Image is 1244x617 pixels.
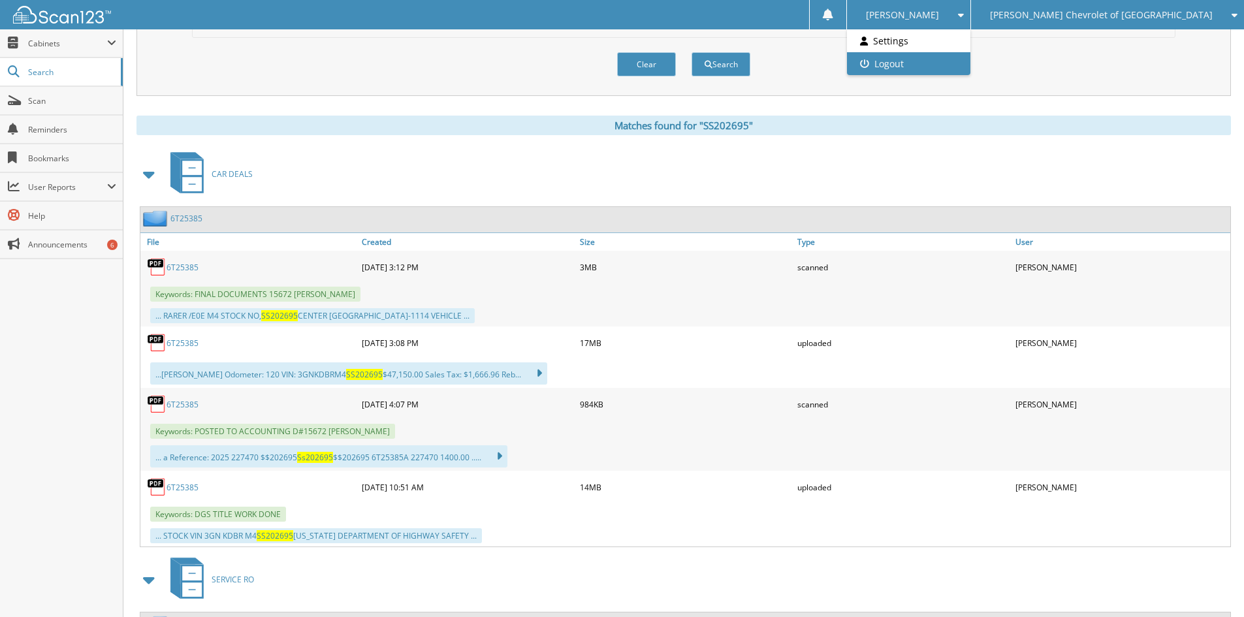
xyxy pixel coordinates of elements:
span: [PERSON_NAME] Chevrolet of [GEOGRAPHIC_DATA] [990,11,1213,19]
a: Logout [847,52,970,75]
span: Announcements [28,239,116,250]
a: 6T25385 [170,213,202,224]
span: [PERSON_NAME] [866,11,939,19]
div: [PERSON_NAME] [1012,254,1230,280]
div: [DATE] 4:07 PM [359,391,577,417]
img: PDF.png [147,333,167,353]
a: Type [794,233,1012,251]
a: 6T25385 [167,338,199,349]
span: SS202695 [346,369,383,380]
a: 6T25385 [167,399,199,410]
span: SS202695 [261,310,298,321]
span: Keywords: DGS TITLE WORK DONE [150,507,286,522]
a: SERVICE RO [163,554,254,605]
div: scanned [794,391,1012,417]
a: Created [359,233,577,251]
a: Settings [847,29,970,52]
div: ... a Reference: 2025 227470 $$202695 $$202695 6T25385A 227470 1400.00 ..... [150,445,507,467]
div: [DATE] 3:12 PM [359,254,577,280]
img: PDF.png [147,394,167,414]
a: 6T25385 [167,482,199,493]
div: 14MB [577,474,795,500]
button: Search [692,52,750,76]
div: 17MB [577,330,795,356]
div: ... RARER /E0E M4 STOCK NO, CENTER [GEOGRAPHIC_DATA]-1114 VEHICLE ... [150,308,475,323]
span: SS202695 [257,530,293,541]
div: [PERSON_NAME] [1012,391,1230,417]
div: ... STOCK VIN 3GN KDBR M4 [US_STATE] DEPARTMENT OF HIGHWAY SAFETY ... [150,528,482,543]
div: [PERSON_NAME] [1012,330,1230,356]
span: Reminders [28,124,116,135]
div: uploaded [794,474,1012,500]
span: Ss202695 [297,452,333,463]
a: CAR DEALS [163,148,253,200]
a: File [140,233,359,251]
span: Cabinets [28,38,107,49]
span: Help [28,210,116,221]
img: scan123-logo-white.svg [13,6,111,24]
div: ...[PERSON_NAME] Odometer: 120 VIN: 3GNKDBRM4 $47,150.00 Sales Tax: $1,666.96 Reb... [150,362,547,385]
div: 3MB [577,254,795,280]
div: scanned [794,254,1012,280]
span: Keywords: POSTED TO ACCOUNTING D#15672 [PERSON_NAME] [150,424,395,439]
img: PDF.png [147,477,167,497]
div: Matches found for "SS202695" [136,116,1231,135]
a: User [1012,233,1230,251]
img: PDF.png [147,257,167,277]
a: 6T25385 [167,262,199,273]
div: [PERSON_NAME] [1012,474,1230,500]
div: [DATE] 10:51 AM [359,474,577,500]
div: 984KB [577,391,795,417]
img: folder2.png [143,210,170,227]
div: [DATE] 3:08 PM [359,330,577,356]
span: Keywords: FINAL DOCUMENTS 15672 [PERSON_NAME] [150,287,360,302]
a: Size [577,233,795,251]
div: uploaded [794,330,1012,356]
span: Search [28,67,114,78]
span: CAR DEALS [212,168,253,180]
span: Bookmarks [28,153,116,164]
div: 6 [107,240,118,250]
span: Scan [28,95,116,106]
span: SERVICE RO [212,574,254,585]
span: User Reports [28,182,107,193]
button: Clear [617,52,676,76]
iframe: Chat Widget [1179,554,1244,617]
